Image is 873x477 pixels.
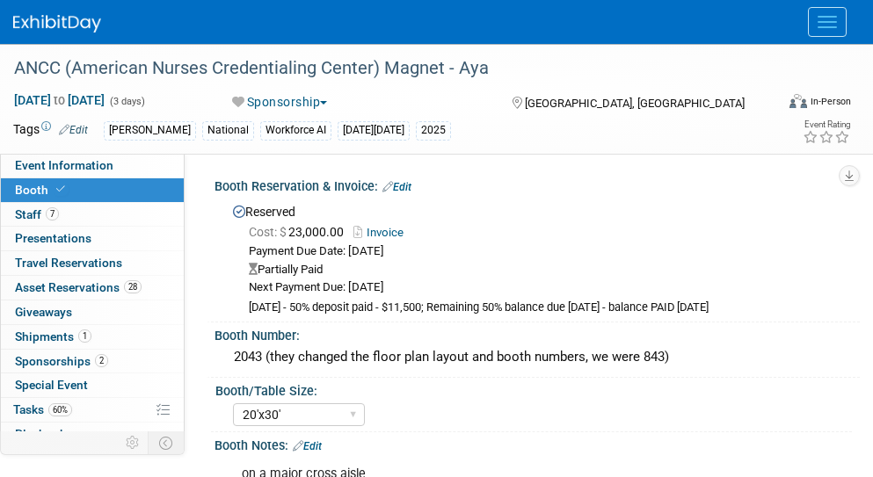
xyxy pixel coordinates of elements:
[338,121,410,140] div: [DATE][DATE]
[228,343,847,371] div: 2043 (they changed the floor plan layout and booth numbers, we were 843)
[215,432,860,455] div: Booth Notes:
[15,256,122,270] span: Travel Reservations
[1,325,184,349] a: Shipments1
[15,329,91,343] span: Shipments
[8,53,767,84] div: ANCC (American Nurses Credentialing Center) Magnet - Aya
[808,7,847,37] button: Menu
[1,154,184,177] a: Event Information
[215,173,860,196] div: Booth Reservation & Invoice:
[249,262,847,278] div: Partially Paid
[78,329,91,343] span: 1
[15,305,72,319] span: Giveaways
[249,279,847,296] div: Next Payment Due: [DATE]
[1,203,184,227] a: Staff7
[15,280,142,294] span: Asset Reservations
[1,398,184,422] a: Tasks60%
[1,350,184,373] a: Sponsorships2
[1,373,184,397] a: Special Event
[382,181,411,193] a: Edit
[51,93,68,107] span: to
[803,120,850,129] div: Event Rating
[293,440,322,452] a: Edit
[1,251,184,275] a: Travel Reservations
[56,184,65,194] i: Booth reservation complete
[215,378,852,400] div: Booth/Table Size:
[215,322,860,344] div: Booth Number:
[789,94,807,108] img: Format-Inperson.png
[13,402,72,416] span: Tasks
[15,183,69,197] span: Booth
[202,121,254,140] div: National
[226,93,334,111] button: Sponsorship
[149,431,185,454] td: Toggle Event Tabs
[13,92,105,108] span: [DATE] [DATE]
[46,207,59,220] span: 7
[118,431,149,454] td: Personalize Event Tab Strip
[249,225,351,239] span: 23,000.00
[810,95,851,108] div: In-Person
[260,121,331,140] div: Workforce AI
[108,96,145,107] span: (3 days)
[249,243,847,260] div: Payment Due Date: [DATE]
[15,158,113,172] span: Event Information
[15,207,59,221] span: Staff
[1,178,184,202] a: Booth
[95,354,108,367] span: 2
[15,231,91,245] span: Presentations
[59,124,88,136] a: Edit
[104,121,196,140] div: [PERSON_NAME]
[416,121,451,140] div: 2025
[249,225,288,239] span: Cost: $
[249,300,847,315] div: [DATE] - 50% deposit paid - $11,500; Remaining 50% balance due [DATE] - balance PAID [DATE]
[1,276,184,300] a: Asset Reservations28
[15,427,66,441] span: Playbook
[1,227,184,250] a: Presentations
[353,226,412,239] a: Invoice
[525,97,745,110] span: [GEOGRAPHIC_DATA], [GEOGRAPHIC_DATA]
[124,280,142,293] span: 28
[13,120,88,141] td: Tags
[15,354,108,368] span: Sponsorships
[48,403,72,416] span: 60%
[1,300,184,324] a: Giveaways
[723,91,851,118] div: Event Format
[228,199,847,316] div: Reserved
[13,15,101,33] img: ExhibitDay
[1,423,184,446] a: Playbook
[15,378,88,392] span: Special Event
